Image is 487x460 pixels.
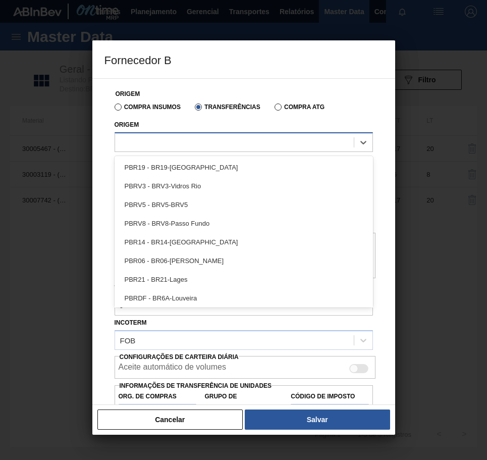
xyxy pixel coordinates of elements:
label: Informações de Transferência de Unidades [120,382,272,389]
label: Org. de Compras [119,389,197,404]
div: PBR06 - BR06-[PERSON_NAME] [115,251,373,270]
label: Compra ATG [275,104,324,111]
label: Incoterm [115,319,147,326]
label: Origem [116,90,140,97]
div: FOB [120,336,136,344]
label: Grupo de Compradores [204,389,283,419]
h3: Fornecedor B [92,40,395,79]
div: PBRDF - BR6A-Louveira [115,289,373,308]
div: PBRV3 - BRV3-Vidros Rio [115,177,373,195]
label: Origem [115,121,139,128]
label: Transferências [195,104,260,111]
div: PBR21 - BR21-Lages [115,270,373,289]
label: Código de Imposto [291,389,369,404]
div: PBRV5 - BRV5-BRV5 [115,195,373,214]
button: Salvar [245,410,390,430]
div: PBR19 - BR19-[GEOGRAPHIC_DATA] [115,158,373,177]
div: Essa configuração habilita a criação automática de composição de carga do lado do fornecedor caso... [115,350,373,379]
button: Cancelar [97,410,243,430]
div: PBRV8 - BRV8-Passo Fundo [115,214,373,233]
label: Unidade de arredondamento [248,155,373,169]
label: Compra Insumos [115,104,181,111]
label: Aceite automático de volumes [119,363,226,375]
span: Configurações de Carteira Diária [120,353,239,361]
div: PBR14 - BR14-[GEOGRAPHIC_DATA] [115,233,373,251]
